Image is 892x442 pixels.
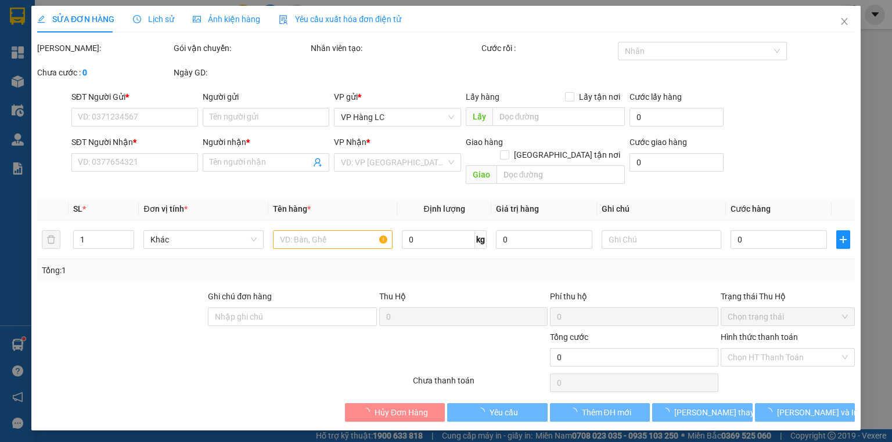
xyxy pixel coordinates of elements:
[840,17,849,26] span: close
[630,137,687,147] label: Cước giao hàng
[764,408,777,416] span: loading
[477,408,490,416] span: loading
[71,136,198,148] div: SĐT Người Nhận
[490,406,518,419] span: Yêu cầu
[652,403,753,422] button: [PERSON_NAME] thay đổi
[334,90,461,103] div: VP gửi
[273,204,311,213] span: Tên hàng
[193,15,260,24] span: Ảnh kiện hàng
[475,230,487,249] span: kg
[496,204,539,213] span: Giá trị hàng
[496,165,625,184] input: Dọc đường
[597,198,726,220] th: Ghi chú
[208,307,376,326] input: Ghi chú đơn hàng
[731,204,771,213] span: Cước hàng
[836,230,850,249] button: plus
[37,15,45,23] span: edit
[630,108,724,126] input: Cước lấy hàng
[279,15,288,24] img: icon
[465,137,502,147] span: Giao hàng
[133,15,141,23] span: clock-circle
[550,403,650,422] button: Thêm ĐH mới
[465,107,492,126] span: Lấy
[143,204,187,213] span: Đơn vị tính
[273,230,393,249] input: VD: Bàn, Ghế
[203,90,329,103] div: Người gửi
[661,408,674,416] span: loading
[492,107,625,126] input: Dọc đường
[569,408,581,416] span: loading
[341,108,454,126] span: VP Hàng LC
[777,406,858,419] span: [PERSON_NAME] và In
[550,332,588,342] span: Tổng cước
[728,308,848,325] span: Chọn trạng thái
[73,204,82,213] span: SL
[193,15,201,23] span: picture
[465,165,496,184] span: Giao
[203,136,329,148] div: Người nhận
[379,292,405,301] span: Thu Hộ
[208,292,272,301] label: Ghi chú đơn hàng
[581,406,631,419] span: Thêm ĐH mới
[37,66,171,79] div: Chưa cước :
[465,92,499,102] span: Lấy hàng
[82,68,87,77] b: 0
[150,231,256,248] span: Khác
[279,15,401,24] span: Yêu cầu xuất hóa đơn điện tử
[174,66,308,79] div: Ngày GD:
[550,290,718,307] div: Phí thu hộ
[837,235,850,244] span: plus
[42,230,60,249] button: delete
[412,374,548,394] div: Chưa thanh toán
[574,90,625,103] span: Lấy tận nơi
[602,230,721,249] input: Ghi Chú
[37,15,114,24] span: SỬA ĐƠN HÀNG
[42,264,345,277] div: Tổng: 1
[721,332,798,342] label: Hình thức thanh toán
[313,158,322,167] span: user-add
[630,92,682,102] label: Cước lấy hàng
[133,15,174,24] span: Lịch sử
[509,148,625,161] span: [GEOGRAPHIC_DATA] tận nơi
[630,153,724,172] input: Cước giao hàng
[481,42,616,55] div: Cước rồi :
[674,406,767,419] span: [PERSON_NAME] thay đổi
[721,290,855,303] div: Trạng thái Thu Hộ
[174,42,308,55] div: Gói vận chuyển:
[755,403,855,422] button: [PERSON_NAME] và In
[447,403,548,422] button: Yêu cầu
[311,42,479,55] div: Nhân viên tạo:
[362,408,375,416] span: loading
[828,6,861,38] button: Close
[334,137,366,147] span: VP Nhận
[71,90,198,103] div: SĐT Người Gửi
[345,403,445,422] button: Hủy Đơn Hàng
[37,42,171,55] div: [PERSON_NAME]:
[423,204,465,213] span: Định lượng
[375,406,428,419] span: Hủy Đơn Hàng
